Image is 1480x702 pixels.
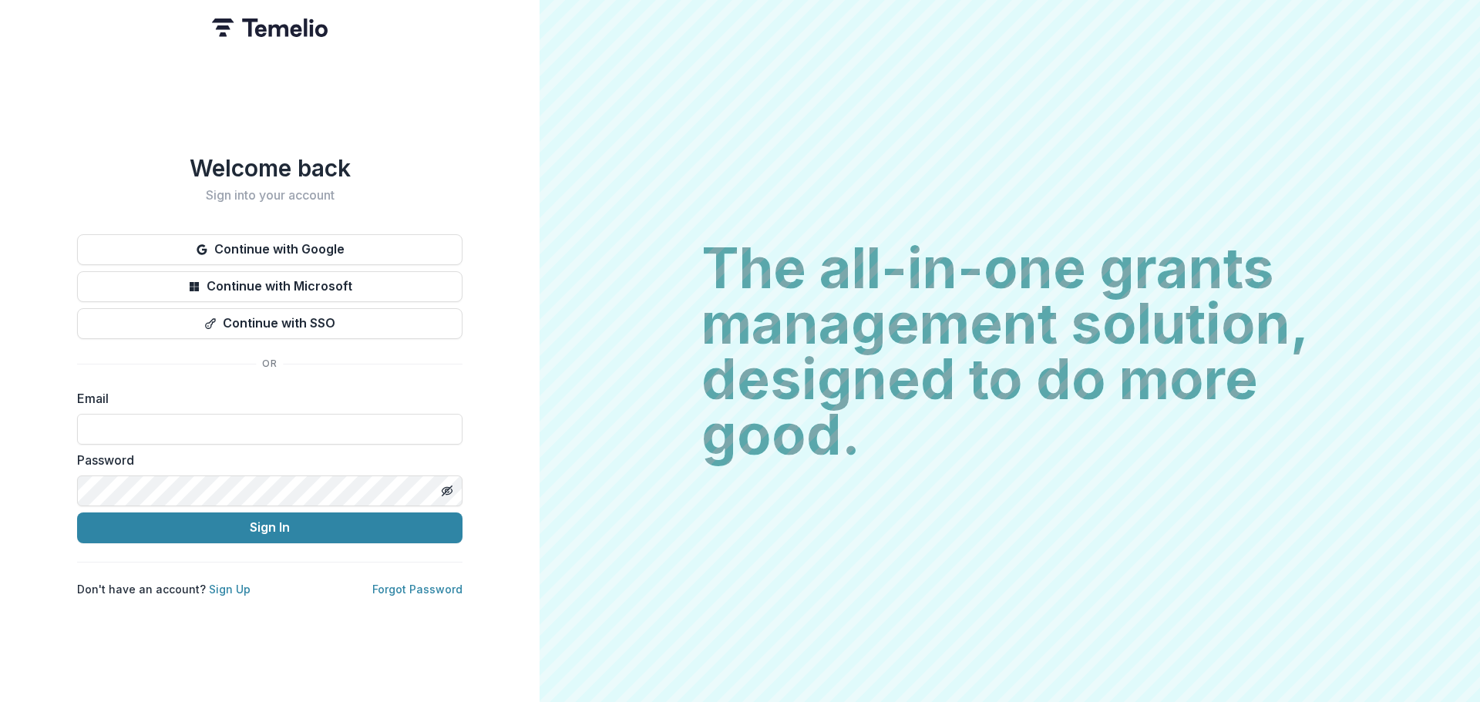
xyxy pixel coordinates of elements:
img: Temelio [212,18,328,37]
button: Continue with Microsoft [77,271,462,302]
p: Don't have an account? [77,581,251,597]
a: Sign Up [209,583,251,596]
button: Continue with Google [77,234,462,265]
label: Email [77,389,453,408]
a: Forgot Password [372,583,462,596]
h1: Welcome back [77,154,462,182]
button: Sign In [77,512,462,543]
button: Toggle password visibility [435,479,459,503]
label: Password [77,451,453,469]
h2: Sign into your account [77,188,462,203]
button: Continue with SSO [77,308,462,339]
